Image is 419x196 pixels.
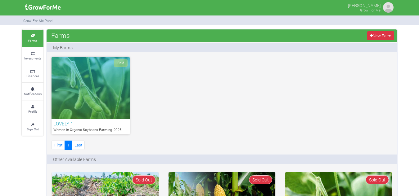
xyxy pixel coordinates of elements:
a: Paid LOVELY 1 Women In Organic Soybeans Farming_2025 [52,57,130,134]
a: New Farm [367,31,394,40]
a: Profile [22,101,43,118]
a: Last [72,141,85,150]
a: Farms [22,30,43,47]
small: Notifications [24,92,42,96]
p: Women In Organic Soybeans Farming_2025 [53,127,128,133]
a: First [52,141,65,150]
span: Farms [50,29,71,41]
nav: Page Navigation [52,141,85,150]
a: 1 [65,141,72,150]
span: Sold Out [249,175,272,184]
small: Sign Out [27,127,39,131]
a: Investments [22,47,43,64]
small: Finances [26,74,39,78]
a: Notifications [22,83,43,100]
span: Sold Out [132,175,155,184]
small: Grow For Me Panel [23,18,53,23]
a: Finances [22,65,43,82]
a: Sign Out [22,118,43,135]
small: Investments [24,56,41,60]
small: Farms [28,38,37,43]
img: growforme image [382,1,394,14]
img: growforme image [23,1,63,14]
p: My Farms [53,44,73,51]
span: Sold Out [366,175,389,184]
span: Paid [114,59,128,67]
small: Profile [28,109,37,114]
h6: LOVELY 1 [53,121,128,126]
p: Other Available Farms [53,156,96,163]
small: Grow For Me [360,8,381,12]
p: [PERSON_NAME] [348,1,381,9]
